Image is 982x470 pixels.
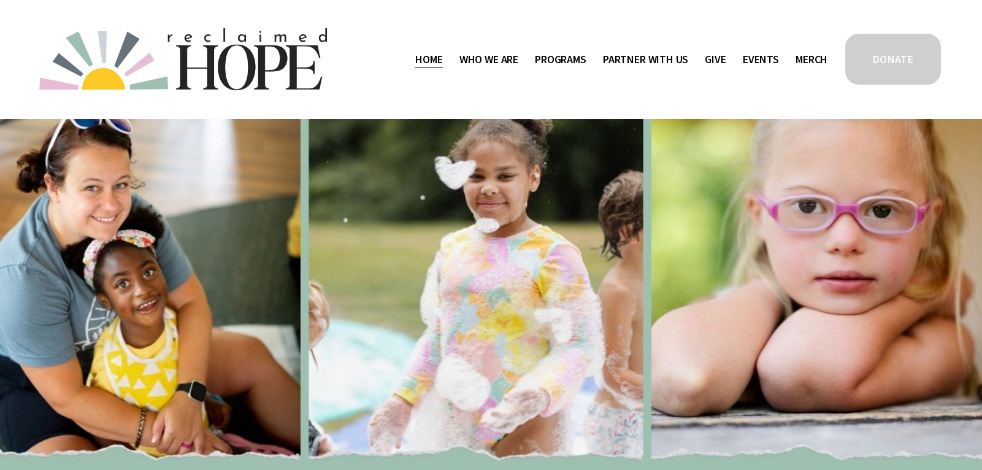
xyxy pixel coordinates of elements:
a: Merch [796,50,827,69]
a: folder dropdown [535,50,586,69]
a: folder dropdown [459,50,518,69]
span: Programs [535,51,586,69]
img: Reclaimed Hope Initiative [39,28,327,90]
span: Who We Are [459,51,518,69]
a: Home [415,50,442,69]
a: Give [705,50,726,69]
a: folder dropdown [603,50,688,69]
span: Partner With Us [603,51,688,69]
a: Events [743,50,779,69]
a: DONATE [843,32,943,87]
